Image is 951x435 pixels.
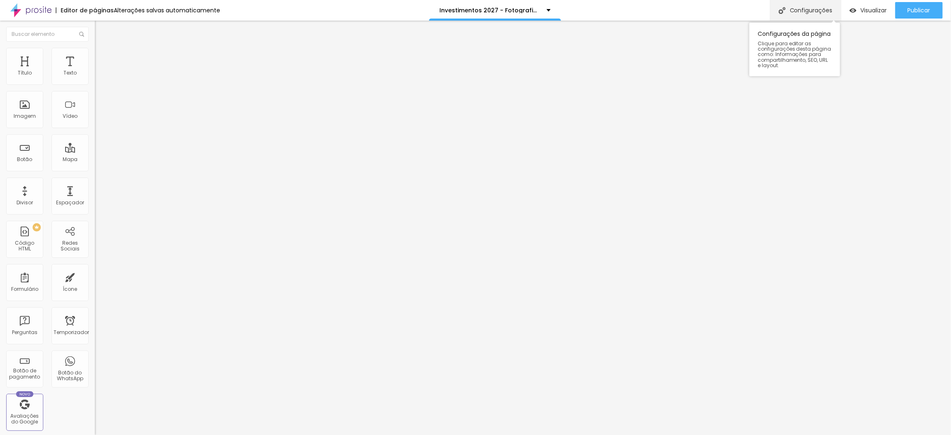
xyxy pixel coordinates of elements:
font: Visualizar [861,6,887,14]
iframe: Editor [95,21,951,435]
font: Alterações salvas automaticamente [114,6,220,14]
font: Novo [19,392,31,397]
font: Botão de pagamento [9,367,40,380]
font: Mapa [63,156,77,163]
font: Divisor [16,199,33,206]
font: Perguntas [12,329,38,336]
img: Ícone [779,7,786,14]
font: Código HTML [15,239,35,252]
font: Redes Sociais [61,239,80,252]
font: Publicar [908,6,930,14]
font: Formulário [11,285,38,292]
font: Configurações [790,6,833,14]
img: view-1.svg [850,7,857,14]
font: Título [18,69,32,76]
font: Ícone [63,285,77,292]
button: Publicar [895,2,943,19]
font: Temporizador [54,329,89,336]
font: Espaçador [56,199,84,206]
font: Botão do WhatsApp [57,369,83,382]
font: Avaliações do Google [11,412,39,425]
font: Clique para editar as configurações desta página como: Informações para compartilhamento, SEO, UR... [758,40,831,69]
font: Vídeo [63,112,77,119]
font: Configurações da página [758,30,831,38]
img: Ícone [79,32,84,37]
input: Buscar elemento [6,27,89,42]
font: Texto [63,69,77,76]
font: Investimentos 2027 - Fotografia de Casamento - Darin Photos [439,6,629,14]
font: Editor de páginas [61,6,114,14]
font: Imagem [14,112,36,119]
font: Botão [17,156,33,163]
button: Visualizar [841,2,895,19]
